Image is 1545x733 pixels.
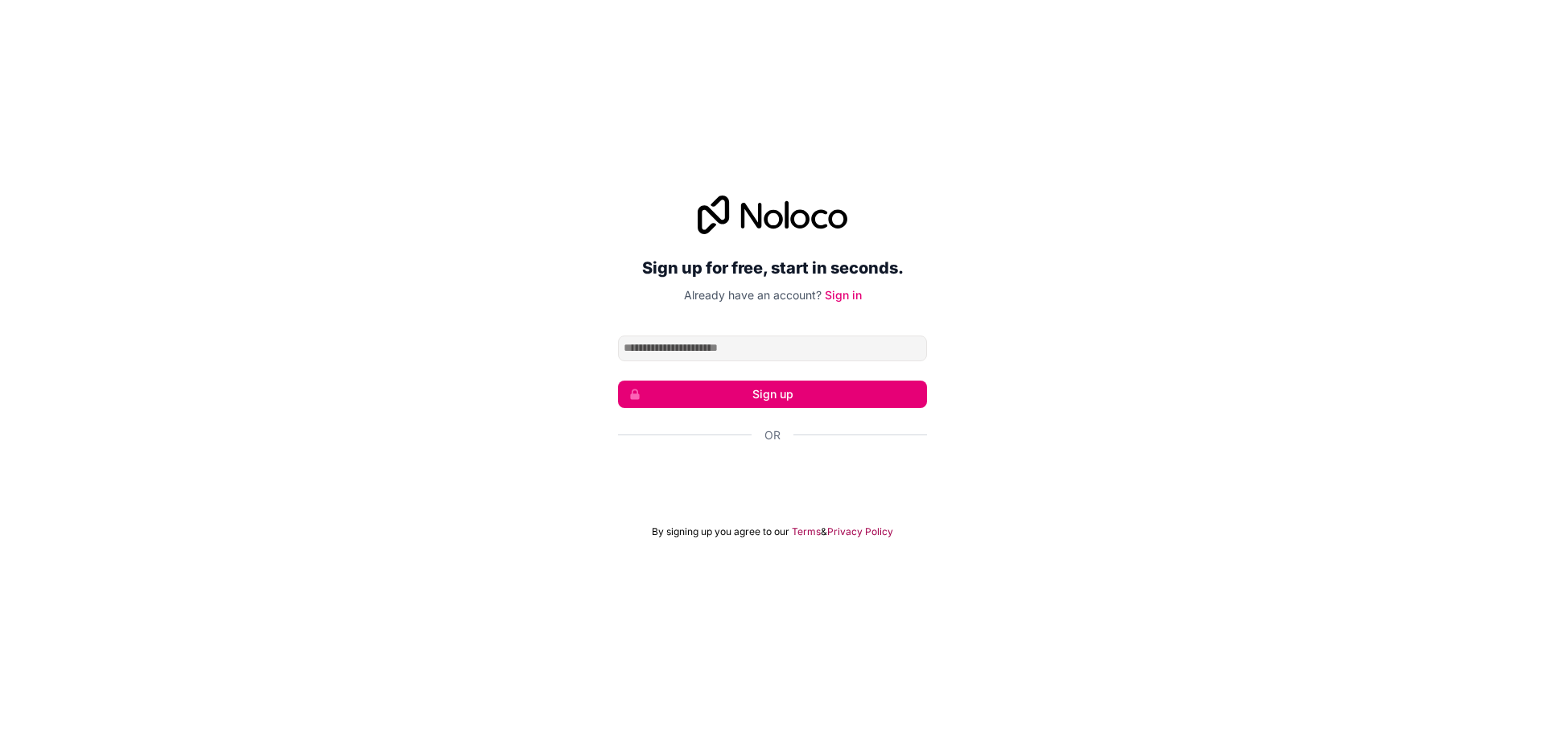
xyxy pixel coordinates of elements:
span: & [821,525,827,538]
span: By signing up you agree to our [652,525,789,538]
a: Terms [792,525,821,538]
a: Sign in [825,288,862,302]
span: Already have an account? [684,288,822,302]
span: Or [764,427,781,443]
button: Sign up [618,381,927,408]
input: Email address [618,336,927,361]
h2: Sign up for free, start in seconds. [618,253,927,282]
a: Privacy Policy [827,525,893,538]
